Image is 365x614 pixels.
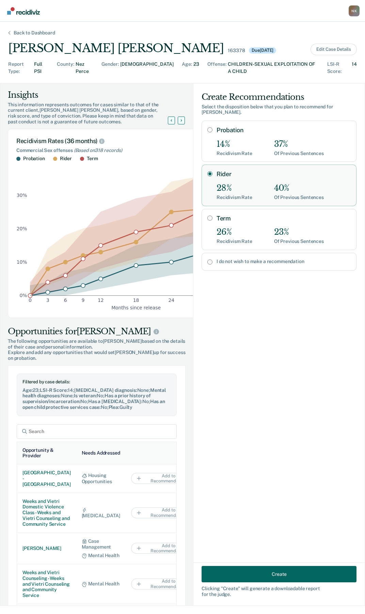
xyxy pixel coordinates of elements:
text: 10% [17,259,27,265]
div: [DEMOGRAPHIC_DATA] [120,61,174,75]
div: Opportunities for [PERSON_NAME] [8,326,186,337]
div: Weeks and Vietri Counseling - Weeks and Vietri Counseling and Community Service [22,570,71,598]
span: Is veteran : [74,393,97,398]
text: 30% [17,193,27,198]
div: Insights [8,90,176,101]
div: 28% [217,183,252,193]
div: Recidivism Rate [217,239,252,244]
div: Recidivism Rate [217,195,252,200]
div: Case Management [82,538,120,550]
span: (Based on 318 records ) [74,148,122,153]
span: Has an open child protective services case : [22,399,165,410]
label: Rider [217,170,351,178]
div: Mental Health [82,581,120,587]
div: 26% [217,227,252,237]
div: Needs Addressed [82,450,120,456]
g: x-axis label [111,305,161,310]
span: Age : [22,387,33,393]
text: 6 [64,298,67,303]
span: Mental health diagnoses : [22,387,166,399]
div: 14 [352,61,357,75]
text: 9 [82,298,85,303]
text: 24 [168,298,174,303]
div: Back to Dashboard [5,30,63,36]
div: CHILDREN-SEXUAL EXPLOITATION OF A CHILD [228,61,319,75]
div: N K [349,5,360,16]
div: Full PSI [34,61,49,75]
div: Commercial Sex offenses [16,148,256,153]
div: This information represents outcomes for cases similar to that of the current client, [PERSON_NAM... [8,102,176,125]
div: 23 ; 14 ; None ; None ; No ; No ; No ; No ; Guilty [22,387,171,410]
div: Create Recommendations [202,92,356,103]
div: Mental Health [82,553,120,558]
div: Probation [23,156,45,162]
button: Add to Recommendation [131,507,199,518]
div: County : [57,61,74,75]
div: Report Type : [8,61,33,75]
span: LSI-R Score : [40,387,68,393]
div: 37% [274,139,324,149]
div: [PERSON_NAME] [PERSON_NAME] [8,41,224,55]
text: 0% [20,293,27,298]
div: Weeks and Vietri Domestic Violence Class - Weeks and Vietri Counseling and Community Service [22,498,71,527]
div: Of Previous Sentences [274,151,324,156]
button: Profile dropdown button [349,5,360,16]
div: [MEDICAL_DATA] [82,507,120,518]
span: Explore and add any opportunities that would set [PERSON_NAME] up for success on probation. [8,350,186,361]
div: Offense : [207,61,226,75]
div: Of Previous Sentences [274,195,324,200]
div: Nez Perce [76,61,93,75]
div: Term [87,156,98,162]
div: 14% [217,139,252,149]
text: Months since release [111,305,161,310]
span: Has a prior history of supervision/incarceration : [22,393,151,404]
text: 20% [17,226,27,231]
div: 23% [274,227,324,237]
button: Add to Recommendation [131,473,199,484]
span: The following opportunities are available to [PERSON_NAME] based on the details of their case and... [8,338,186,350]
div: Select the disposition below that you plan to recommend for [PERSON_NAME] . [202,104,356,116]
div: Housing Opportunities [82,473,120,484]
span: [MEDICAL_DATA] diagnosis : [74,387,137,393]
div: Rider [60,156,72,162]
div: Age : [182,61,192,75]
div: [GEOGRAPHIC_DATA] - [GEOGRAPHIC_DATA] [22,470,71,487]
button: Edit Case Details [311,44,357,55]
button: Add to Recommendation [131,579,199,589]
g: y-axis tick label [17,193,27,298]
button: Add to Recommendation [131,543,199,554]
label: I do not wish to make a recommendation [217,259,351,264]
span: Has a [MEDICAL_DATA] : [88,399,142,404]
div: 163378 [228,48,245,53]
div: 40% [274,183,324,193]
label: Probation [217,126,351,134]
text: 12 [98,298,104,303]
div: Recidivism Rate [217,151,252,156]
div: Recidivism Rates (36 months) [16,137,256,145]
label: Term [217,215,351,222]
div: LSI-R Score : [327,61,350,75]
div: Due [DATE] [249,47,276,53]
text: 0 [29,298,32,303]
div: [PERSON_NAME] [22,546,71,551]
div: Of Previous Sentences [274,239,324,244]
span: Plea : [109,404,120,410]
g: x-axis tick label [29,298,245,303]
text: 3 [46,298,49,303]
div: Gender : [101,61,119,75]
div: 23 [193,61,199,75]
div: Filtered by case details: [22,379,171,385]
div: Opportunity & Provider [22,447,71,459]
img: Recidiviz [7,7,40,15]
input: Search [17,424,177,439]
button: Create [202,566,356,582]
text: 18 [133,298,139,303]
div: Clicking " Create " will generate a downloadable report for the judge. [202,586,356,597]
